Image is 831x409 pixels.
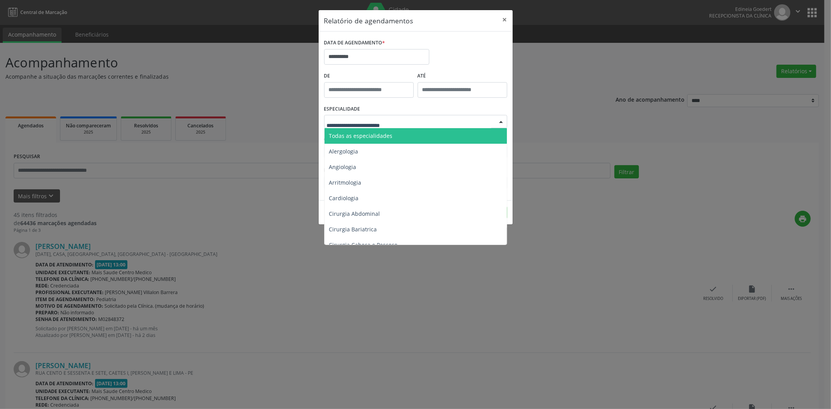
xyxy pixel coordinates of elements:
[497,10,513,29] button: Close
[324,37,385,49] label: DATA DE AGENDAMENTO
[329,163,356,171] span: Angiologia
[324,103,360,115] label: ESPECIALIDADE
[329,210,380,217] span: Cirurgia Abdominal
[329,132,393,139] span: Todas as especialidades
[329,179,362,186] span: Arritmologia
[329,241,398,249] span: Cirurgia Cabeça e Pescoço
[329,194,359,202] span: Cardiologia
[329,148,358,155] span: Alergologia
[329,226,377,233] span: Cirurgia Bariatrica
[324,16,413,26] h5: Relatório de agendamentos
[418,70,507,82] label: ATÉ
[324,70,414,82] label: De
